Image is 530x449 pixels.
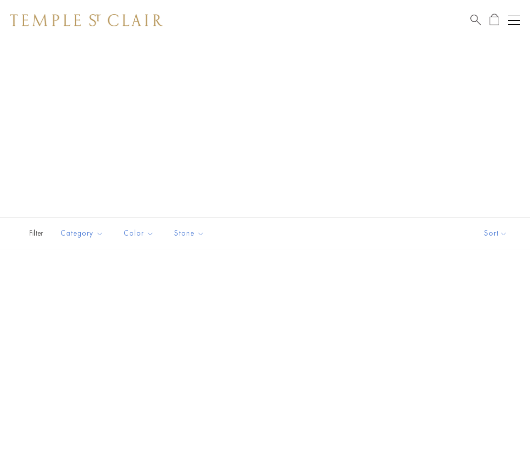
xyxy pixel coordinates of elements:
[169,227,212,240] span: Stone
[490,14,499,26] a: Open Shopping Bag
[470,14,481,26] a: Search
[167,222,212,245] button: Stone
[56,227,111,240] span: Category
[53,222,111,245] button: Category
[10,14,163,26] img: Temple St. Clair
[461,218,530,249] button: Show sort by
[116,222,162,245] button: Color
[508,14,520,26] button: Open navigation
[119,227,162,240] span: Color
